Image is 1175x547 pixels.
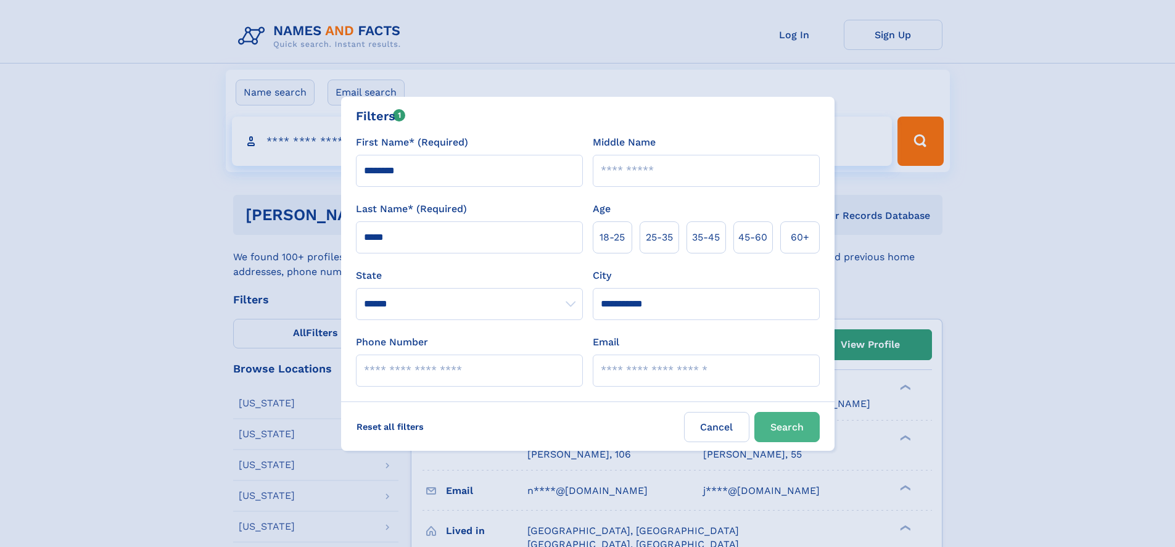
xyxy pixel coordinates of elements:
[593,135,656,150] label: Middle Name
[356,135,468,150] label: First Name* (Required)
[593,335,619,350] label: Email
[348,412,432,442] label: Reset all filters
[646,230,673,245] span: 25‑35
[356,202,467,216] label: Last Name* (Required)
[692,230,720,245] span: 35‑45
[754,412,820,442] button: Search
[593,268,611,283] label: City
[600,230,625,245] span: 18‑25
[738,230,767,245] span: 45‑60
[593,202,611,216] label: Age
[356,268,583,283] label: State
[356,335,428,350] label: Phone Number
[356,107,406,125] div: Filters
[684,412,749,442] label: Cancel
[791,230,809,245] span: 60+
